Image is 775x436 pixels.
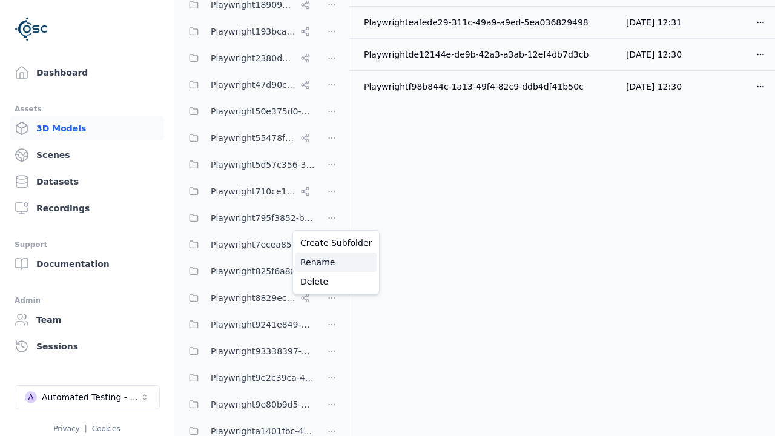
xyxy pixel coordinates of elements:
[295,272,377,291] a: Delete
[295,253,377,272] a: Rename
[295,233,377,253] a: Create Subfolder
